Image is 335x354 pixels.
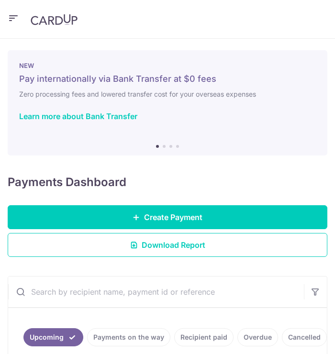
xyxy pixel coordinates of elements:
span: Download Report [142,239,205,251]
a: Download Report [8,233,327,257]
a: Upcoming [23,328,83,346]
span: Create Payment [144,211,202,223]
h4: Payments Dashboard [8,175,126,190]
input: Search by recipient name, payment id or reference [8,277,304,307]
a: Recipient paid [174,328,234,346]
h5: Pay internationally via Bank Transfer at $0 fees [19,73,316,85]
a: Overdue [237,328,278,346]
a: Learn more about Bank Transfer [19,111,137,121]
img: CardUp [31,14,78,25]
iframe: Opens a widget where you can find more information [274,325,325,349]
a: Create Payment [8,205,327,229]
h6: Zero processing fees and lowered transfer cost for your overseas expenses [19,88,316,100]
p: NEW [19,62,316,69]
a: Payments on the way [87,328,170,346]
